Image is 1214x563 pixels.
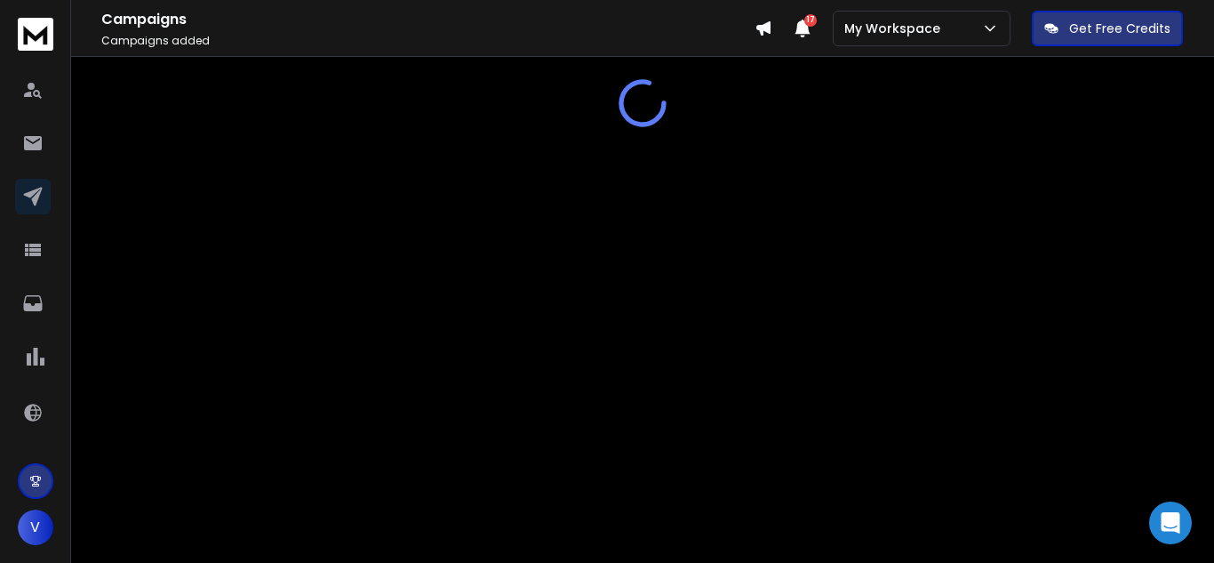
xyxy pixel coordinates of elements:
[18,510,53,545] button: V
[101,9,755,30] h1: Campaigns
[804,14,817,27] span: 17
[1032,11,1183,46] button: Get Free Credits
[18,18,53,51] img: logo
[844,20,947,37] p: My Workspace
[1149,502,1192,544] div: Open Intercom Messenger
[101,34,755,48] p: Campaigns added
[1069,20,1170,37] p: Get Free Credits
